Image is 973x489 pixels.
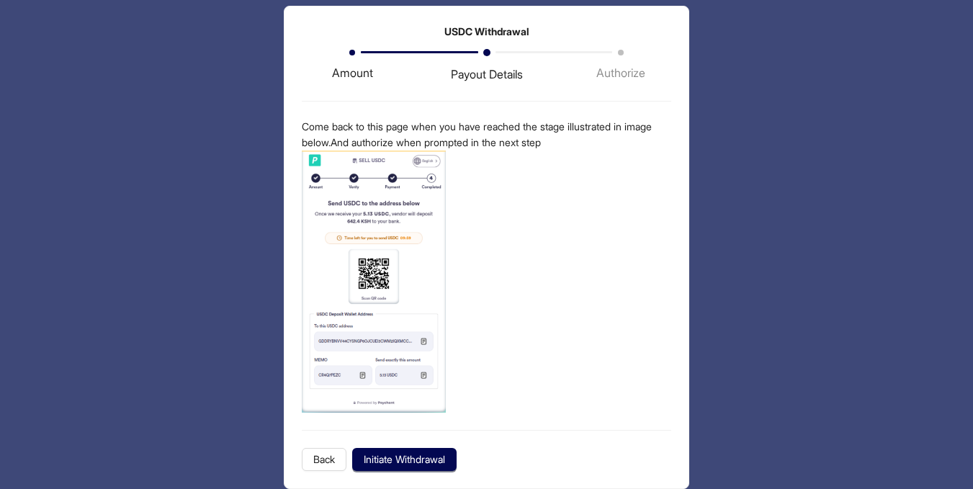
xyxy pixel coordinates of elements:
[313,452,335,467] span: Back
[332,64,373,82] div: Amount
[302,119,671,413] div: Come back to this page when you have reached the stage illustrated in image below.And authorize w...
[451,66,523,84] div: Payout Details
[302,50,436,82] div: Amount
[352,448,457,471] button: Initiate Withdrawal
[302,24,671,40] p: USDC Withdrawal
[302,448,346,471] button: Back
[596,64,645,82] div: Authorize
[570,50,671,82] div: Authorize
[364,452,445,467] span: Initiate Withdrawal
[436,50,570,84] div: Payout Details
